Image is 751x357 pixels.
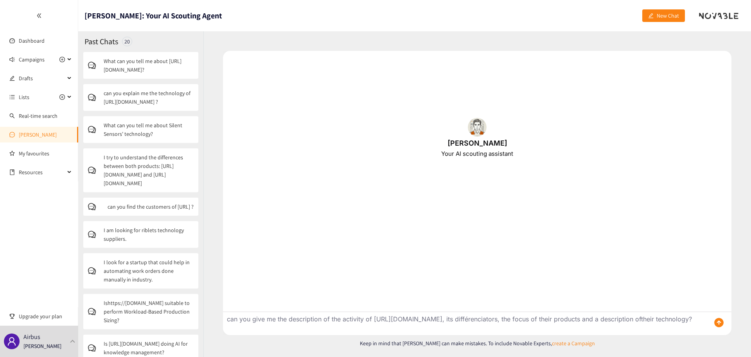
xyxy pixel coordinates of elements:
[88,166,104,174] span: comment
[88,126,104,133] span: comment
[657,11,679,20] span: New Chat
[19,308,72,324] span: Upgrade your plan
[9,169,15,175] span: book
[104,121,194,138] p: What can you tell me about Silent Sensors' technology?
[648,13,654,19] span: edit
[104,299,194,325] p: Ishttps://[DOMAIN_NAME] suitable to perform Workload-Based Production Sizing?
[9,94,15,100] span: unordered-list
[9,76,15,81] span: edit
[623,272,751,357] div: Widget de chat
[19,70,65,86] span: Drafts
[104,339,194,357] p: Is [URL][DOMAIN_NAME] doing AI for knowledge management?
[19,146,72,161] a: My favourites
[9,57,15,62] span: sound
[88,267,104,275] span: comment
[19,112,57,119] a: Real-time search
[104,153,194,188] p: I try to understand the differences between both products: [URL][DOMAIN_NAME] and [URL][DOMAIN_NAME]
[36,13,42,18] span: double-left
[447,138,507,148] div: [PERSON_NAME]
[59,94,65,100] span: plus-circle
[88,308,104,316] span: comment
[104,226,194,243] p: I am looking for riblets technology suppliers.
[19,52,45,67] span: Campaigns
[122,37,132,46] div: 20
[441,150,513,158] div: Your AI scouting assistant
[19,164,65,180] span: Resources
[467,117,487,137] img: Scott.87bedd56a4696ef791cd.png
[88,61,104,69] span: comment
[552,340,595,347] a: create a Campaign
[223,339,731,348] p: Keep in mind that [PERSON_NAME] can make mistakes. To include Novable Experts,
[59,57,65,62] span: plus-circle
[642,9,685,22] button: editNew Chat
[104,57,194,74] p: What can you tell me about [URL][DOMAIN_NAME]?
[7,337,16,346] span: user
[88,94,104,101] span: comment
[19,37,45,44] a: Dashboard
[108,202,194,211] p: can you find the customers of [URL] ?
[88,344,104,352] span: comment
[88,203,104,211] span: comment
[23,332,40,342] p: Airbus
[19,131,57,138] a: [PERSON_NAME]
[9,314,15,319] span: trophy
[104,258,194,284] p: I look for a startup that could help in automating work orders done manually in industry.
[88,231,104,238] span: comment
[23,342,61,350] p: [PERSON_NAME]
[19,89,29,105] span: Lists
[623,272,751,357] iframe: Chat Widget
[104,89,194,106] p: can you explain me the technology of [URL][DOMAIN_NAME] ?
[84,36,118,47] h2: Past Chats
[223,312,704,335] textarea: Ask Scott anything about innovative companies you are searching for...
